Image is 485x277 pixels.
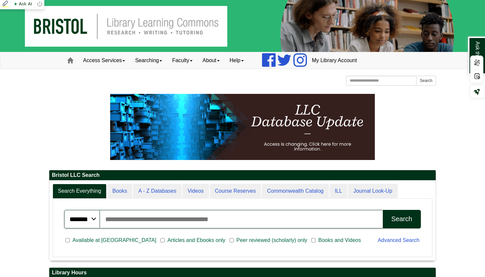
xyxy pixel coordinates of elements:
a: Advanced Search [378,237,419,243]
input: Peer reviewed (scholarly) only [230,237,234,243]
span: Peer reviewed (scholarly) only [234,236,310,244]
span: Articles and Ebooks only [165,236,228,244]
a: Videos [182,184,209,199]
a: Course Reserves [210,184,261,199]
a: Books [107,184,132,199]
a: Faculty [167,52,198,69]
a: ILL [330,184,347,199]
a: Search Everything [53,184,107,199]
a: A - Z Databases [133,184,182,199]
button: Search [416,76,436,86]
h2: Bristol LLC Search [49,170,436,180]
a: Help [225,52,249,69]
input: Available at [GEOGRAPHIC_DATA] [66,237,70,243]
span: Available at [GEOGRAPHIC_DATA] [70,236,159,244]
img: HTML tutorial [110,94,375,160]
a: My Library Account [307,52,362,69]
a: About [198,52,225,69]
a: Searching [130,52,167,69]
a: Access Services [78,52,130,69]
button: Search [383,210,421,228]
a: Commonwealth Catalog [262,184,329,199]
input: Books and Videos [311,237,316,243]
a: Journal Look-Up [348,184,397,199]
span: Books and Videos [316,236,364,244]
div: Search [391,215,412,223]
input: Articles and Ebooks only [160,237,165,243]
